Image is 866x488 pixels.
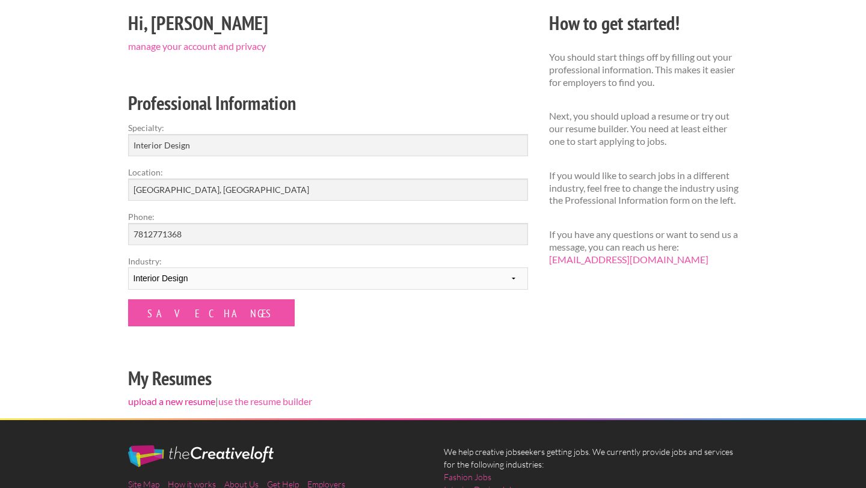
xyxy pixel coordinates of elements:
[549,228,739,266] p: If you have any questions or want to send us a message, you can reach us here:
[128,10,528,37] h2: Hi, [PERSON_NAME]
[549,254,708,265] a: [EMAIL_ADDRESS][DOMAIN_NAME]
[128,299,295,326] input: Save Changes
[128,445,274,467] img: The Creative Loft
[444,471,491,483] a: Fashion Jobs
[128,223,528,245] input: Optional
[128,166,528,178] label: Location:
[549,51,739,88] p: You should start things off by filling out your professional information. This makes it easier fo...
[128,255,528,267] label: Industry:
[128,395,215,407] a: upload a new resume
[128,178,528,201] input: e.g. New York, NY
[549,169,739,207] p: If you would like to search jobs in a different industry, feel free to change the industry using ...
[128,365,528,392] h2: My Resumes
[549,10,739,37] h2: How to get started!
[218,395,312,407] a: use the resume builder
[128,210,528,223] label: Phone:
[128,40,266,52] a: manage your account and privacy
[549,110,739,147] p: Next, you should upload a resume or try out our resume builder. You need at least either one to s...
[128,90,528,117] h2: Professional Information
[117,8,538,418] div: |
[128,121,528,134] label: Specialty:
